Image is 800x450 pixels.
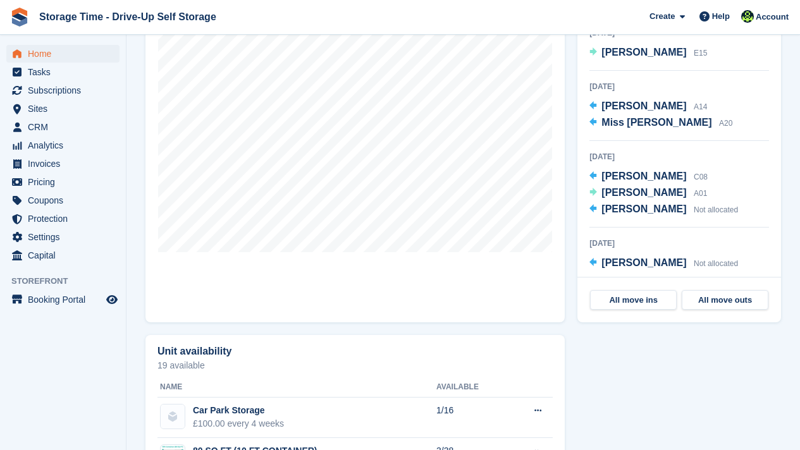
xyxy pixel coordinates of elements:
span: Invoices [28,155,104,173]
span: Not allocated [694,259,738,268]
a: menu [6,246,120,264]
a: [PERSON_NAME] C08 [589,169,708,185]
span: Subscriptions [28,82,104,99]
a: menu [6,137,120,154]
span: A14 [694,102,707,111]
span: Settings [28,228,104,246]
div: [DATE] [589,81,769,92]
span: Create [649,10,675,23]
span: Capital [28,246,104,264]
a: menu [6,63,120,81]
span: CRM [28,118,104,136]
a: Preview store [104,292,120,307]
a: menu [6,228,120,246]
a: menu [6,82,120,99]
span: C08 [694,173,708,181]
div: Car Park Storage [193,404,284,417]
span: Sites [28,100,104,118]
span: A01 [694,189,707,198]
span: Booking Portal [28,291,104,308]
span: [PERSON_NAME] [601,47,686,58]
a: menu [6,45,120,63]
span: [PERSON_NAME] [601,257,686,268]
a: [PERSON_NAME] E15 [589,45,707,61]
span: [PERSON_NAME] [601,100,686,111]
a: menu [6,155,120,173]
span: Pricing [28,173,104,191]
th: Name [157,377,436,398]
span: Protection [28,210,104,228]
span: Coupons [28,192,104,209]
span: Home [28,45,104,63]
a: All move ins [590,290,677,310]
a: [PERSON_NAME] A14 [589,99,707,115]
span: Account [756,11,789,23]
img: Laaibah Sarwar [741,10,754,23]
td: 1/16 [436,398,508,438]
a: menu [6,100,120,118]
a: [PERSON_NAME] A01 [589,185,707,202]
a: menu [6,173,120,191]
h2: Unit availability [157,346,231,357]
th: Available [436,377,508,398]
a: [PERSON_NAME] Not allocated [589,202,738,218]
img: stora-icon-8386f47178a22dfd0bd8f6a31ec36ba5ce8667c1dd55bd0f319d3a0aa187defe.svg [10,8,29,27]
span: [PERSON_NAME] [601,187,686,198]
span: Help [712,10,730,23]
a: Miss [PERSON_NAME] A20 [589,115,732,131]
a: Storage Time - Drive-Up Self Storage [34,6,221,27]
div: [DATE] [589,151,769,162]
a: All move outs [682,290,768,310]
span: Storefront [11,275,126,288]
span: [PERSON_NAME] [601,204,686,214]
span: E15 [694,49,707,58]
a: menu [6,118,120,136]
div: £100.00 every 4 weeks [193,417,284,430]
div: [DATE] [589,238,769,249]
span: Analytics [28,137,104,154]
span: [PERSON_NAME] [601,171,686,181]
a: [PERSON_NAME] Not allocated [589,255,738,272]
a: menu [6,210,120,228]
p: 19 available [157,361,553,370]
a: menu [6,192,120,209]
span: Not allocated [694,205,738,214]
span: Miss [PERSON_NAME] [601,117,711,128]
a: menu [6,291,120,308]
img: blank-unit-type-icon-ffbac7b88ba66c5e286b0e438baccc4b9c83835d4c34f86887a83fc20ec27e7b.svg [161,404,185,429]
span: A20 [719,119,732,128]
span: Tasks [28,63,104,81]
